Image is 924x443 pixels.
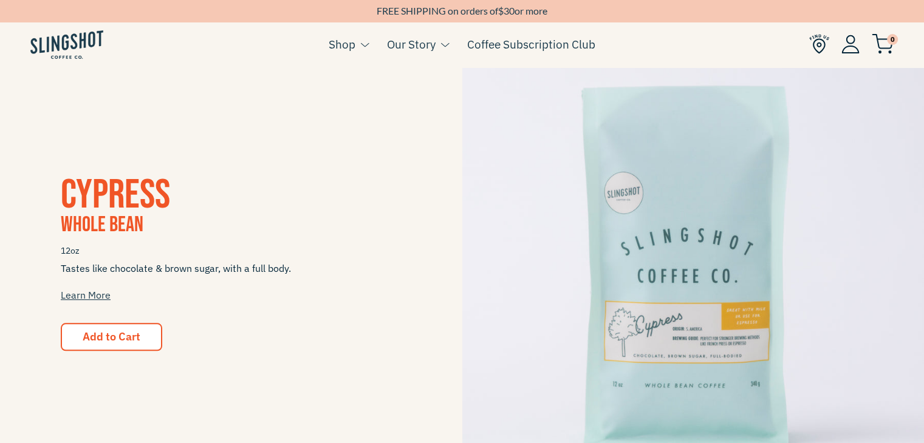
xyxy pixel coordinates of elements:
span: 12oz [61,240,402,262]
a: Coffee Subscription Club [467,35,595,53]
a: 0 [872,37,894,52]
a: Shop [329,35,355,53]
span: 30 [504,5,515,16]
img: Find Us [809,34,829,54]
img: Account [841,35,860,53]
a: Cypress [61,171,170,220]
span: Add to Cart [83,330,140,343]
button: Add to Cart [61,323,162,351]
a: Learn More [61,289,111,301]
span: $ [498,5,504,16]
a: Our Story [387,35,436,53]
span: Whole Bean [61,212,143,238]
span: Tastes like chocolate & brown sugar, with a full body. [61,262,402,302]
span: 0 [887,34,898,45]
img: cart [872,34,894,54]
